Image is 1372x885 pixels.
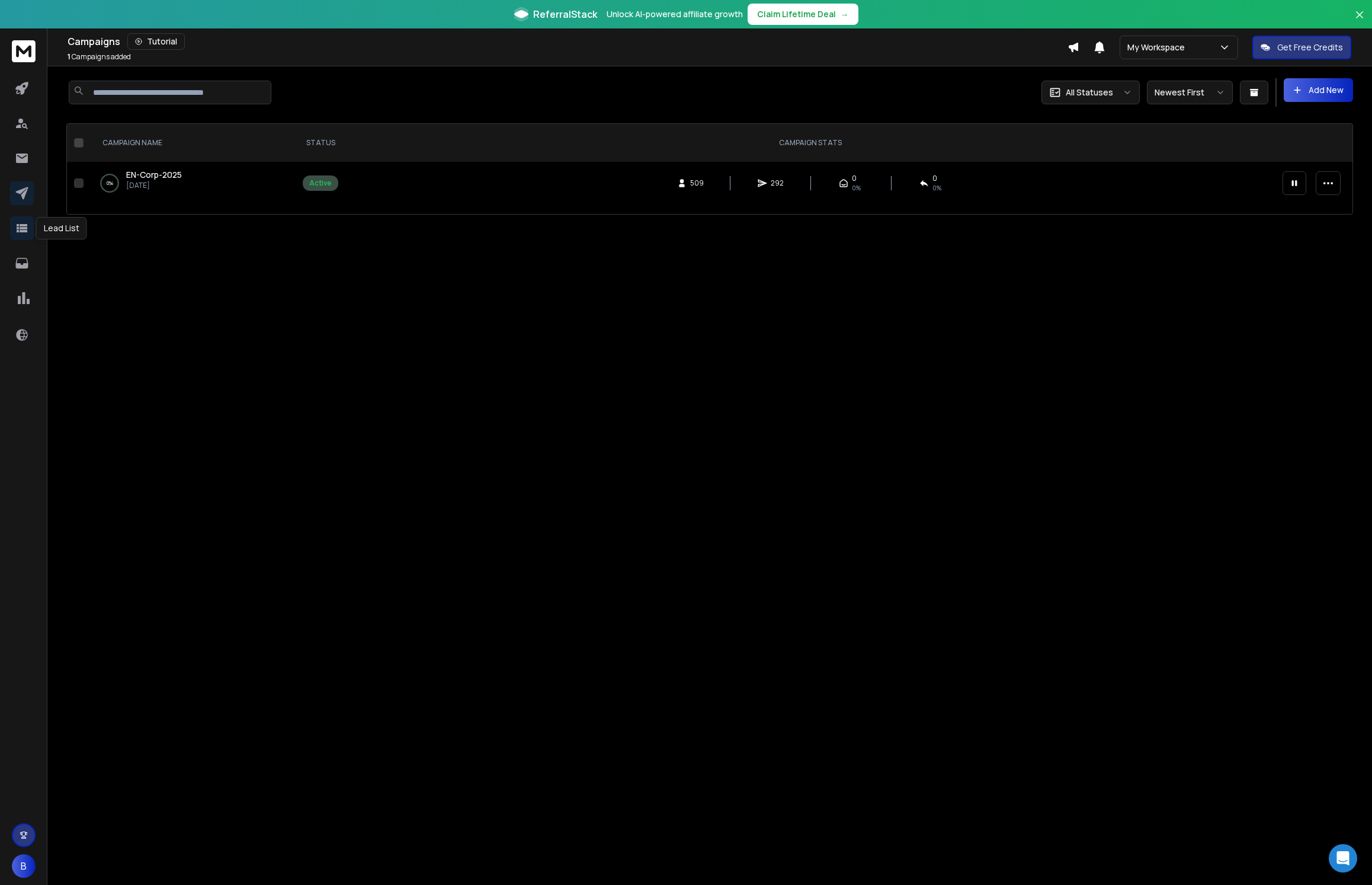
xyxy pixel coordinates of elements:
p: My Workspace [1127,41,1190,53]
span: 509 [690,178,704,188]
span: ReferralStack [533,7,597,21]
div: Lead List [36,217,87,239]
span: 0 [852,174,857,183]
span: 0 % [932,183,941,193]
span: 1 [68,52,70,62]
a: EN-Corp-2025 [126,169,182,181]
span: EN-Corp-2025 [126,169,182,180]
p: 0 % [107,177,113,189]
button: Claim Lifetime Deal→ [748,4,858,25]
div: Open Intercom Messenger [1329,844,1357,873]
th: CAMPAIGN STATS [345,124,1275,162]
p: Campaigns added [68,52,131,62]
button: B [12,854,36,878]
span: 292 [771,178,784,188]
div: Active [309,178,332,188]
th: STATUS [296,124,345,162]
div: Campaigns [68,33,1068,50]
p: [DATE] [126,181,182,190]
span: 0 [932,174,937,183]
button: Close banner [1352,7,1367,36]
p: All Statuses [1066,87,1113,98]
button: Newest First [1147,81,1233,104]
button: Tutorial [127,33,185,50]
th: CAMPAIGN NAME [88,124,296,162]
span: 0% [852,183,861,193]
span: → [841,8,849,20]
p: Get Free Credits [1277,41,1343,53]
td: 0%EN-Corp-2025[DATE] [88,162,296,205]
p: Unlock AI-powered affiliate growth [607,8,743,20]
button: Add New [1284,78,1353,102]
button: Get Free Credits [1252,36,1351,59]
